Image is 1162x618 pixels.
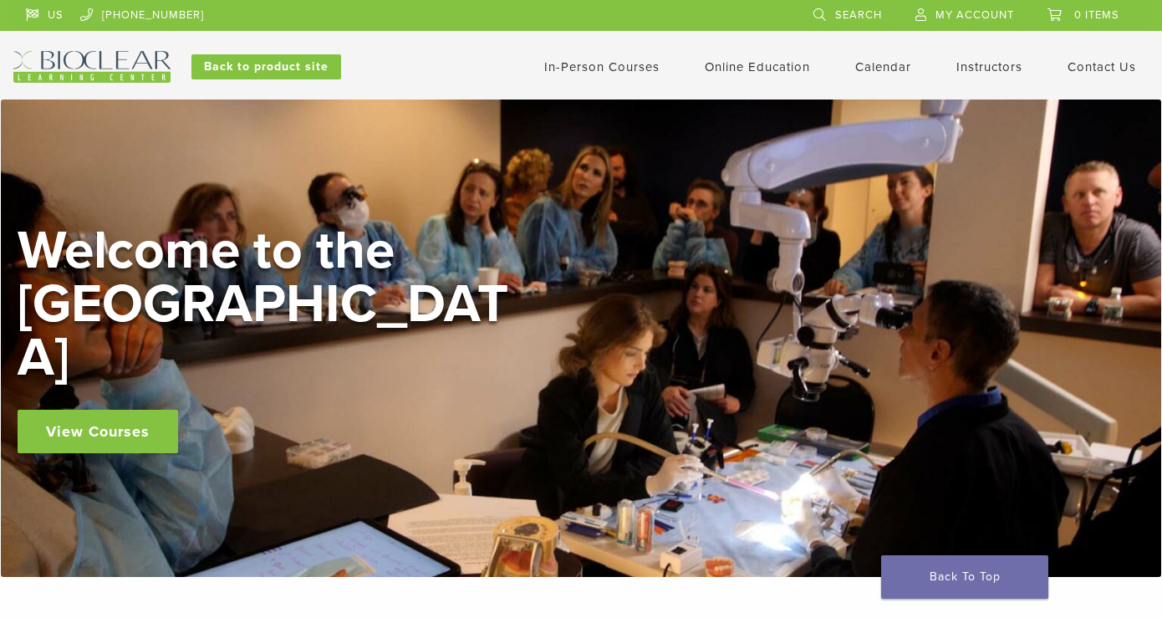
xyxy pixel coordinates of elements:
a: Calendar [855,59,911,74]
a: Back To Top [881,555,1048,599]
span: My Account [935,8,1014,22]
a: Back to product site [191,54,341,79]
a: In-Person Courses [544,59,660,74]
a: View Courses [18,410,178,453]
span: Search [835,8,882,22]
a: Online Education [705,59,810,74]
h2: Welcome to the [GEOGRAPHIC_DATA] [18,224,519,385]
img: Bioclear [13,51,171,83]
a: Instructors [956,59,1022,74]
span: 0 items [1074,8,1119,22]
a: Contact Us [1068,59,1136,74]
